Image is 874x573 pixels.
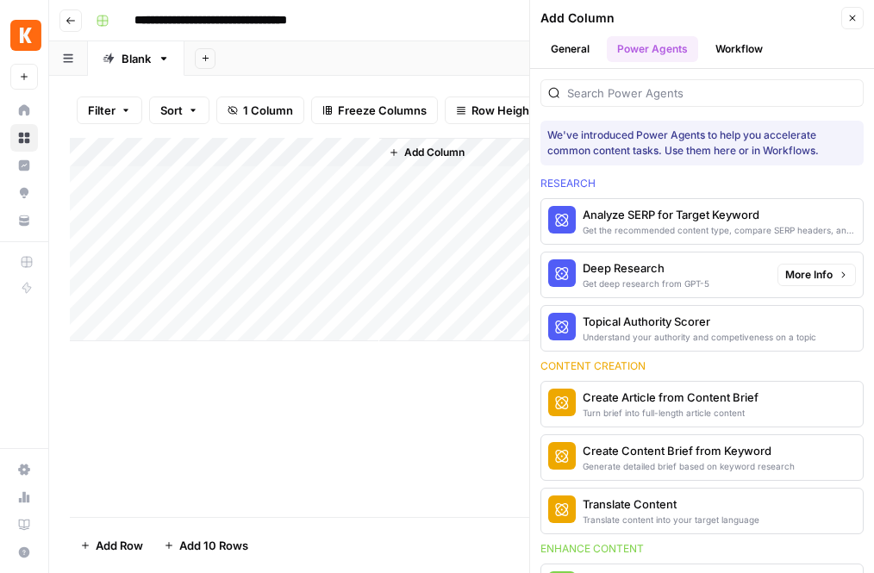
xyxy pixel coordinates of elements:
[541,252,771,297] button: Deep ResearchGet deep research from GPT-5
[10,511,38,539] a: Learning Hub
[153,532,259,559] button: Add 10 Rows
[583,259,709,277] div: Deep Research
[540,176,864,191] div: Research
[583,277,709,290] div: Get deep research from GPT-5
[10,97,38,124] a: Home
[541,199,863,244] button: Analyze SERP for Target KeywordGet the recommended content type, compare SERP headers, and analyz...
[149,97,209,124] button: Sort
[311,97,438,124] button: Freeze Columns
[777,264,856,286] button: More Info
[10,483,38,511] a: Usage
[583,330,816,344] div: Understand your authority and competiveness on a topic
[583,313,816,330] div: Topical Authority Scorer
[382,141,471,164] button: Add Column
[583,495,759,513] div: Translate Content
[541,489,863,533] button: Translate ContentTranslate content into your target language
[122,50,151,67] div: Blank
[10,20,41,51] img: Kayak Logo
[10,179,38,207] a: Opportunities
[70,532,153,559] button: Add Row
[583,459,795,473] div: Generate detailed brief based on keyword research
[96,537,143,554] span: Add Row
[10,124,38,152] a: Browse
[338,102,427,119] span: Freeze Columns
[567,84,856,102] input: Search Power Agents
[10,152,38,179] a: Insights
[583,223,856,237] div: Get the recommended content type, compare SERP headers, and analyze SERP patterns
[541,306,863,351] button: Topical Authority ScorerUnderstand your authority and competiveness on a topic
[160,102,183,119] span: Sort
[583,513,759,526] div: Translate content into your target language
[10,14,38,57] button: Workspace: Kayak
[583,442,795,459] div: Create Content Brief from Keyword
[540,358,864,374] div: Content creation
[785,267,833,283] span: More Info
[88,102,115,119] span: Filter
[10,456,38,483] a: Settings
[77,97,142,124] button: Filter
[583,389,759,406] div: Create Article from Content Brief
[10,207,38,234] a: Your Data
[540,36,600,62] button: General
[243,102,293,119] span: 1 Column
[547,128,857,159] div: We've introduced Power Agents to help you accelerate common content tasks. Use them here or in Wo...
[10,539,38,566] button: Help + Support
[471,102,534,119] span: Row Height
[445,97,545,124] button: Row Height
[216,97,304,124] button: 1 Column
[541,382,863,427] button: Create Article from Content BriefTurn brief into full-length article content
[540,541,864,557] div: Enhance content
[88,41,184,76] a: Blank
[583,406,759,420] div: Turn brief into full-length article content
[541,435,863,480] button: Create Content Brief from KeywordGenerate detailed brief based on keyword research
[583,206,856,223] div: Analyze SERP for Target Keyword
[404,145,465,160] span: Add Column
[607,36,698,62] button: Power Agents
[705,36,773,62] button: Workflow
[179,537,248,554] span: Add 10 Rows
